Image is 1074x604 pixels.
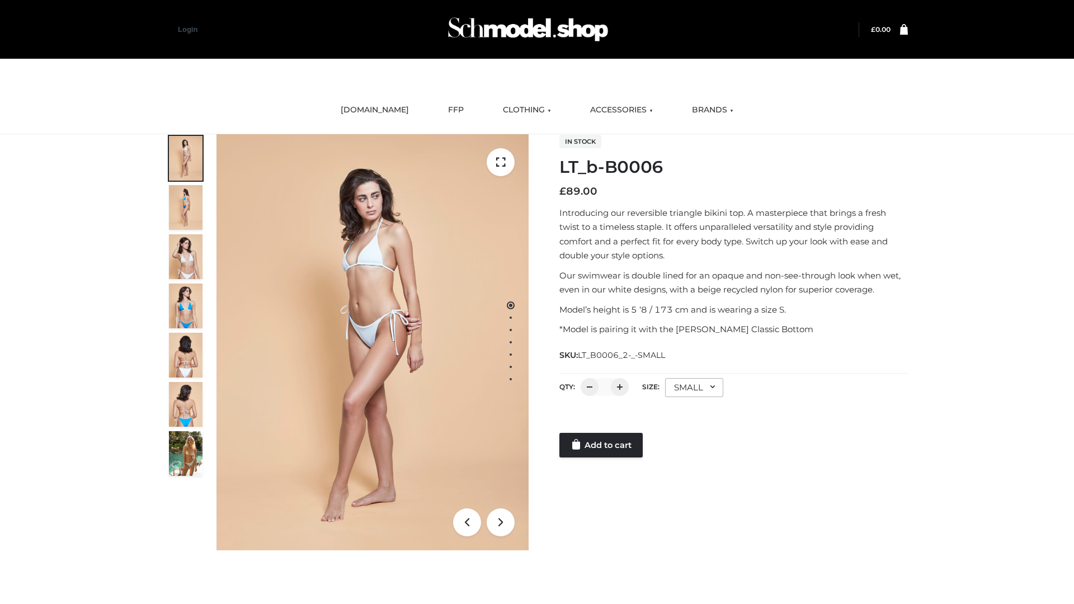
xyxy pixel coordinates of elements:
[871,25,875,34] span: £
[559,157,908,177] h1: LT_b-B0006
[169,136,202,181] img: ArielClassicBikiniTop_CloudNine_AzureSky_OW114ECO_1-scaled.jpg
[444,7,612,51] img: Schmodel Admin 964
[169,234,202,279] img: ArielClassicBikiniTop_CloudNine_AzureSky_OW114ECO_3-scaled.jpg
[169,333,202,377] img: ArielClassicBikiniTop_CloudNine_AzureSky_OW114ECO_7-scaled.jpg
[559,135,601,148] span: In stock
[169,185,202,230] img: ArielClassicBikiniTop_CloudNine_AzureSky_OW114ECO_2-scaled.jpg
[169,284,202,328] img: ArielClassicBikiniTop_CloudNine_AzureSky_OW114ECO_4-scaled.jpg
[559,322,908,337] p: *Model is pairing it with the [PERSON_NAME] Classic Bottom
[559,185,597,197] bdi: 89.00
[871,25,891,34] a: £0.00
[578,350,665,360] span: LT_B0006_2-_-SMALL
[665,378,723,397] div: SMALL
[642,383,660,391] label: Size:
[559,348,666,362] span: SKU:
[684,98,742,122] a: BRANDS
[559,433,643,457] a: Add to cart
[559,268,908,297] p: Our swimwear is double lined for an opaque and non-see-through look when wet, even in our white d...
[440,98,472,122] a: FFP
[559,206,908,263] p: Introducing our reversible triangle bikini top. A masterpiece that brings a fresh twist to a time...
[169,431,202,476] img: Arieltop_CloudNine_AzureSky2.jpg
[216,134,529,550] img: ArielClassicBikiniTop_CloudNine_AzureSky_OW114ECO_1
[582,98,661,122] a: ACCESSORIES
[332,98,417,122] a: [DOMAIN_NAME]
[559,303,908,317] p: Model’s height is 5 ‘8 / 173 cm and is wearing a size S.
[169,382,202,427] img: ArielClassicBikiniTop_CloudNine_AzureSky_OW114ECO_8-scaled.jpg
[178,25,197,34] a: Login
[494,98,559,122] a: CLOTHING
[559,185,566,197] span: £
[871,25,891,34] bdi: 0.00
[559,383,575,391] label: QTY:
